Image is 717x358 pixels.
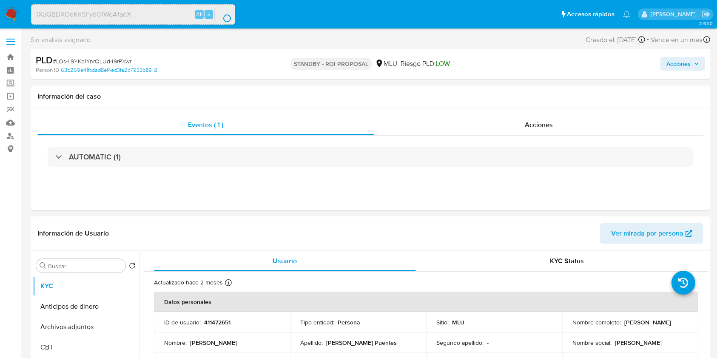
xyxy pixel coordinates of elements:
p: Tipo entidad : [300,318,334,326]
input: Buscar [48,262,122,270]
div: AUTOMATIC (1) [48,147,693,167]
p: Actualizado hace 2 meses [154,278,223,287]
span: - [647,34,649,45]
b: PLD [36,53,53,67]
p: Apellido : [300,339,323,347]
span: Eventos ( 1 ) [188,120,223,130]
div: MLU [375,59,397,68]
p: 411472651 [204,318,230,326]
button: Buscar [40,262,46,269]
a: 63b259e41fcdad8ef4ed3fa2c7933b89 [61,66,157,74]
button: Archivos adjuntos [33,317,139,337]
span: Usuario [273,256,297,266]
button: CBT [33,337,139,358]
h1: Información del caso [37,92,703,101]
input: Buscar usuario o caso... [31,9,235,20]
th: Datos personales [154,292,698,312]
span: s [208,10,210,18]
p: Sitio : [436,318,449,326]
span: Acciones [666,57,691,71]
a: Salir [702,10,711,19]
span: Riesgo PLD: [401,59,450,68]
p: ximena.felix@mercadolibre.com [651,10,699,18]
button: Acciones [660,57,705,71]
button: search-icon [214,9,232,20]
span: Sin analista asignado [31,35,91,45]
span: KYC Status [550,256,584,266]
span: LOW [436,59,450,68]
p: Segundo apellido : [436,339,484,347]
p: Nombre completo : [572,318,621,326]
p: Nombre social : [572,339,612,347]
p: STANDBY - ROI PROPOSAL [290,58,372,70]
h1: Información de Usuario [37,229,109,238]
p: Nombre : [164,339,187,347]
p: [PERSON_NAME] [624,318,671,326]
p: MLU [452,318,464,326]
button: Anticipos de dinero [33,296,139,317]
div: Creado el: [DATE] [586,34,645,45]
p: ID de usuario : [164,318,201,326]
span: Alt [196,10,203,18]
h3: AUTOMATIC (1) [69,152,121,162]
button: KYC [33,276,139,296]
p: [PERSON_NAME] [615,339,662,347]
p: - [487,339,489,347]
span: Ver mirada por persona [611,223,683,244]
p: [PERSON_NAME] [190,339,237,347]
button: Volver al orden por defecto [129,262,136,272]
span: # LOs4i9YKb1YnrQLUd49rPXwr [53,57,131,65]
p: [PERSON_NAME] Puentes [326,339,397,347]
span: Vence en un mes [651,35,702,45]
b: Person ID [36,66,59,74]
span: Accesos rápidos [567,10,615,19]
p: Persona [338,318,360,326]
a: Notificaciones [623,11,630,18]
span: Acciones [525,120,553,130]
button: Ver mirada por persona [600,223,703,244]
